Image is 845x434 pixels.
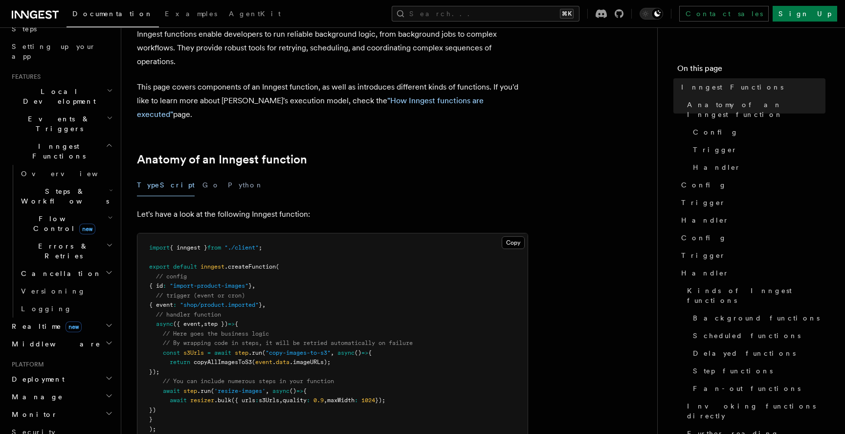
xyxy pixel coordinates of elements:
span: "./client" [224,244,259,251]
span: Cancellation [17,269,102,278]
a: Sign Up [773,6,837,22]
span: ({ urls [231,397,255,404]
span: ( [276,263,279,270]
span: step }) [204,320,228,327]
span: async [337,349,355,356]
a: Config [689,123,825,141]
span: step [235,349,248,356]
button: Errors & Retries [17,237,115,265]
span: { inngest } [170,244,207,251]
span: , [331,349,334,356]
span: "import-product-images" [170,282,248,289]
span: Config [681,180,727,190]
span: () [289,388,296,394]
span: Errors & Retries [17,241,106,261]
a: Kinds of Inngest functions [683,282,825,309]
span: Kinds of Inngest functions [687,286,825,305]
button: Realtimenew [8,318,115,335]
span: maxWidth [327,397,355,404]
span: Delayed functions [693,348,796,358]
span: Local Development [8,87,107,106]
span: Inngest Functions [8,141,106,161]
span: , [262,301,266,308]
p: This page covers components of an Inngest function, as well as introduces different kinds of func... [137,80,528,121]
span: await [214,349,231,356]
span: Background functions [693,313,820,323]
span: "copy-images-to-s3" [266,349,331,356]
p: Inngest functions enable developers to run reliable background logic, from background jobs to com... [137,27,528,69]
span: .imageURLs); [289,359,331,365]
span: }); [375,397,385,404]
button: Middleware [8,335,115,353]
a: Anatomy of an Inngest function [137,153,307,166]
span: Handler [681,215,729,225]
span: , [324,397,327,404]
span: => [228,320,235,327]
span: .createFunction [224,263,276,270]
button: Toggle dark mode [640,8,663,20]
span: : [355,397,358,404]
button: Python [228,174,264,196]
span: data [276,359,289,365]
span: // handler function [156,311,221,318]
span: { event [149,301,173,308]
span: ); [149,426,156,433]
a: Contact sales [679,6,769,22]
a: Logging [17,300,115,318]
a: Inngest Functions [677,78,825,96]
a: Invoking functions directly [683,397,825,425]
span: new [79,224,95,234]
span: Monitor [8,410,58,419]
a: Trigger [689,141,825,159]
button: Copy [502,236,525,249]
p: Let's have a look at the following Inngest function: [137,207,528,221]
span: step [183,388,197,394]
span: }); [149,368,159,375]
span: async [272,388,289,394]
span: async [156,320,173,327]
h4: On this page [677,63,825,78]
span: Documentation [72,10,153,18]
span: Manage [8,392,63,402]
a: Anatomy of an Inngest function [683,96,825,123]
span: Flow Control [17,214,108,233]
div: Inngest Functions [8,165,115,318]
span: Handler [681,268,729,278]
span: "shop/product.imported" [180,301,259,308]
span: Config [693,127,738,137]
span: Trigger [693,145,737,155]
button: Local Development [8,83,115,110]
span: Examples [165,10,217,18]
span: } [248,282,252,289]
span: AgentKit [229,10,281,18]
span: await [170,397,187,404]
span: ({ event [173,320,200,327]
span: . [272,359,276,365]
button: Search...⌘K [392,6,579,22]
span: Anatomy of an Inngest function [687,100,825,119]
span: ( [211,388,214,394]
span: new [66,321,82,332]
span: // config [156,273,187,280]
a: Background functions [689,309,825,327]
span: { [368,349,372,356]
span: // trigger (event or cron) [156,292,245,299]
span: Logging [21,305,72,313]
span: 'resize-images' [214,388,266,394]
span: Events & Triggers [8,114,107,134]
a: Overview [17,165,115,183]
a: Step functions [689,362,825,380]
a: Trigger [677,194,825,211]
span: export [149,263,170,270]
a: Documentation [67,3,159,27]
span: } [149,416,153,423]
button: Deployment [8,370,115,388]
span: 0.9 [313,397,324,404]
a: Handler [689,159,825,176]
button: Manage [8,388,115,406]
span: Handler [693,162,741,172]
button: Cancellation [17,265,115,282]
a: Examples [159,3,223,26]
span: : [163,282,166,289]
span: , [200,320,204,327]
